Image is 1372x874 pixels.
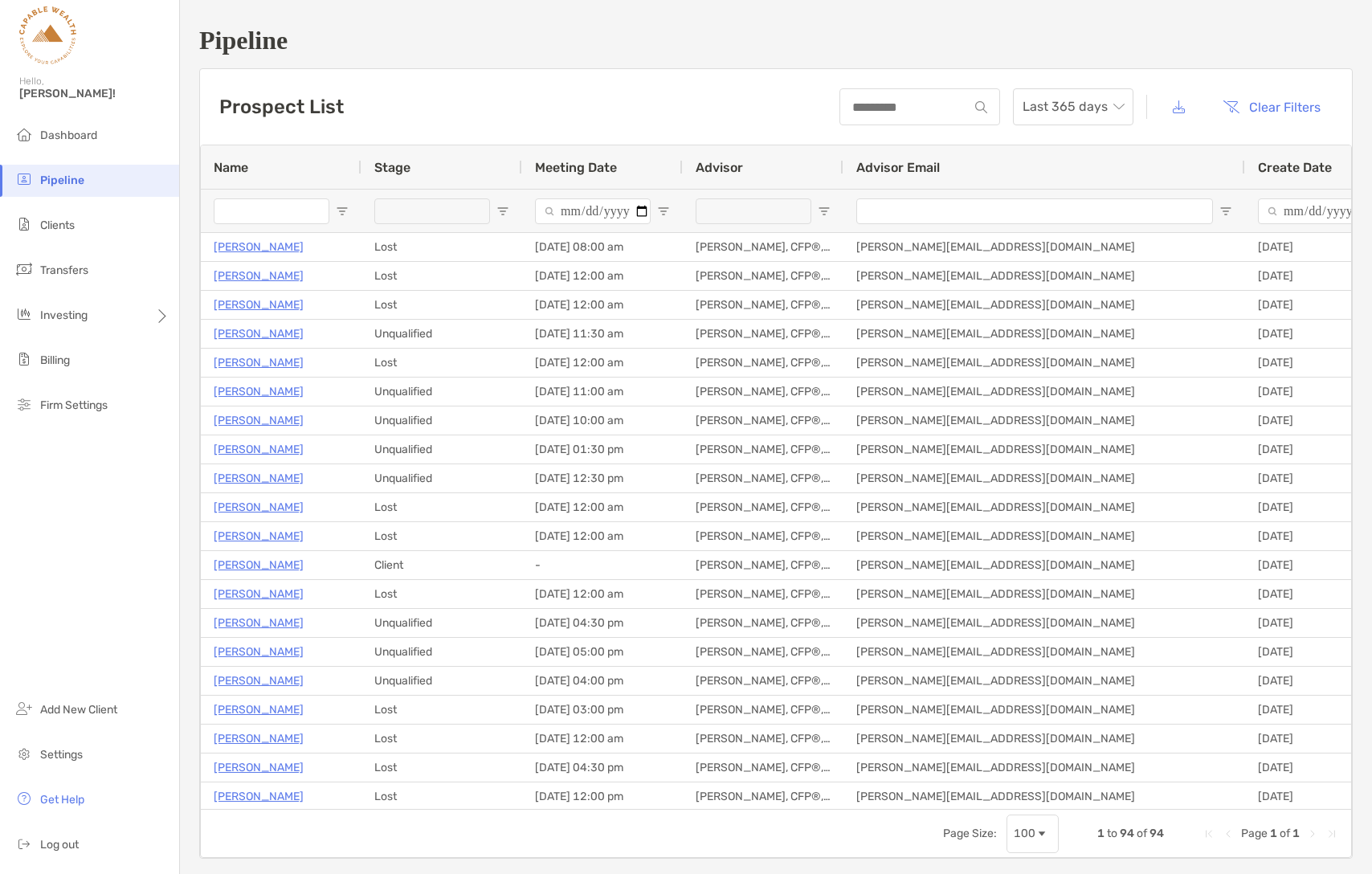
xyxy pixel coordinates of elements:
[1292,827,1300,840] span: 1
[361,522,522,550] div: Lost
[40,398,108,412] span: Firm Settings
[14,125,34,144] img: dashboard icon
[683,754,843,782] div: [PERSON_NAME], CFP®, CIMA, CEPA
[214,758,304,778] p: [PERSON_NAME]
[361,754,522,782] div: Lost
[1007,815,1059,853] div: Page Size
[683,464,843,492] div: [PERSON_NAME], CFP®, CIMA, CEPA
[14,169,34,189] img: pipeline icon
[40,838,79,852] span: Log out
[19,87,169,100] span: [PERSON_NAME]!
[361,609,522,637] div: Unqualified
[361,435,522,464] div: Unqualified
[683,320,843,348] div: [PERSON_NAME], CFP®, CIMA, CEPA
[683,291,843,319] div: [PERSON_NAME], CFP®, CIMA, CEPA
[843,349,1245,377] div: [PERSON_NAME][EMAIL_ADDRESS][DOMAIN_NAME]
[522,638,683,666] div: [DATE] 05:00 pm
[496,205,509,218] button: Open Filter Menu
[1014,827,1035,840] div: 100
[522,406,683,435] div: [DATE] 10:00 am
[843,754,1245,782] div: [PERSON_NAME][EMAIL_ADDRESS][DOMAIN_NAME]
[214,353,304,373] a: [PERSON_NAME]
[361,262,522,290] div: Lost
[696,160,743,175] span: Advisor
[361,696,522,724] div: Lost
[856,198,1213,224] input: Advisor Email Filter Input
[214,584,304,604] a: [PERSON_NAME]
[1149,827,1164,840] span: 94
[214,497,304,517] a: [PERSON_NAME]
[19,6,76,64] img: Zoe Logo
[361,580,522,608] div: Lost
[1258,160,1332,175] span: Create Date
[14,789,34,808] img: get-help icon
[522,551,683,579] div: -
[843,291,1245,319] div: [PERSON_NAME][EMAIL_ADDRESS][DOMAIN_NAME]
[361,378,522,406] div: Unqualified
[683,522,843,550] div: [PERSON_NAME], CFP®, CIMA, CEPA
[14,834,34,853] img: logout icon
[843,696,1245,724] div: [PERSON_NAME][EMAIL_ADDRESS][DOMAIN_NAME]
[683,435,843,464] div: [PERSON_NAME], CFP®, CIMA, CEPA
[40,129,97,142] span: Dashboard
[843,782,1245,811] div: [PERSON_NAME][EMAIL_ADDRESS][DOMAIN_NAME]
[214,729,304,749] a: [PERSON_NAME]
[522,696,683,724] div: [DATE] 03:00 pm
[843,580,1245,608] div: [PERSON_NAME][EMAIL_ADDRESS][DOMAIN_NAME]
[214,468,304,488] a: [PERSON_NAME]
[1222,827,1235,840] div: Previous Page
[214,237,304,257] a: [PERSON_NAME]
[522,435,683,464] div: [DATE] 01:30 pm
[1211,89,1333,125] button: Clear Filters
[361,464,522,492] div: Unqualified
[975,101,987,113] img: input icon
[683,609,843,637] div: [PERSON_NAME], CFP®, CIMA, CEPA
[522,782,683,811] div: [DATE] 12:00 pm
[683,725,843,753] div: [PERSON_NAME], CFP®, CIMA, CEPA
[214,671,304,691] a: [PERSON_NAME]
[374,160,410,175] span: Stage
[214,160,248,175] span: Name
[683,406,843,435] div: [PERSON_NAME], CFP®, CIMA, CEPA
[361,291,522,319] div: Lost
[1270,827,1277,840] span: 1
[214,198,329,224] input: Name Filter Input
[843,464,1245,492] div: [PERSON_NAME][EMAIL_ADDRESS][DOMAIN_NAME]
[522,378,683,406] div: [DATE] 11:00 am
[214,613,304,633] a: [PERSON_NAME]
[214,324,304,344] a: [PERSON_NAME]
[843,262,1245,290] div: [PERSON_NAME][EMAIL_ADDRESS][DOMAIN_NAME]
[214,382,304,402] a: [PERSON_NAME]
[843,638,1245,666] div: [PERSON_NAME][EMAIL_ADDRESS][DOMAIN_NAME]
[535,160,617,175] span: Meeting Date
[40,263,88,277] span: Transfers
[522,580,683,608] div: [DATE] 12:00 am
[361,638,522,666] div: Unqualified
[214,295,304,315] a: [PERSON_NAME]
[843,551,1245,579] div: [PERSON_NAME][EMAIL_ADDRESS][DOMAIN_NAME]
[843,233,1245,261] div: [PERSON_NAME][EMAIL_ADDRESS][DOMAIN_NAME]
[40,793,84,807] span: Get Help
[214,439,304,459] a: [PERSON_NAME]
[683,551,843,579] div: [PERSON_NAME], CFP®, CIMA, CEPA
[535,198,651,224] input: Meeting Date Filter Input
[1023,89,1124,125] span: Last 365 days
[214,786,304,807] a: [PERSON_NAME]
[683,378,843,406] div: [PERSON_NAME], CFP®, CIMA, CEPA
[361,493,522,521] div: Lost
[214,700,304,720] a: [PERSON_NAME]
[1306,827,1319,840] div: Next Page
[943,827,997,840] div: Page Size:
[657,205,670,218] button: Open Filter Menu
[522,754,683,782] div: [DATE] 04:30 pm
[40,218,75,232] span: Clients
